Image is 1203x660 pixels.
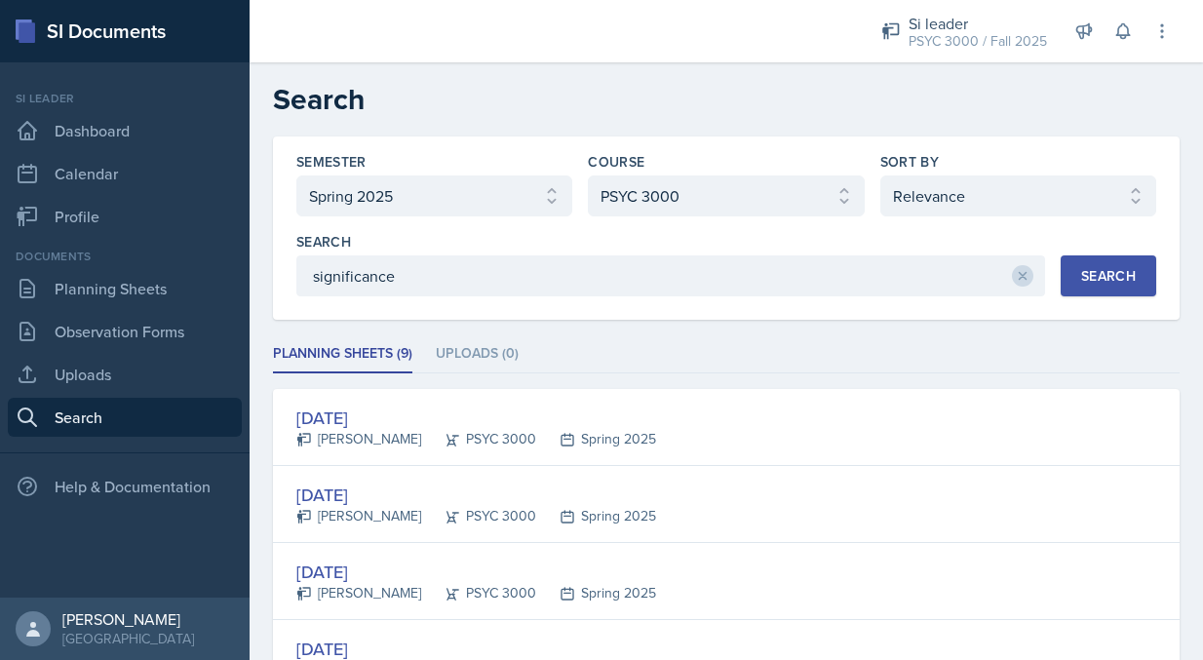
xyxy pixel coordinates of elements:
[296,152,367,172] label: Semester
[8,467,242,506] div: Help & Documentation
[296,506,421,526] div: [PERSON_NAME]
[273,335,412,373] li: Planning Sheets (9)
[8,312,242,351] a: Observation Forms
[296,559,656,585] div: [DATE]
[8,154,242,193] a: Calendar
[909,31,1047,52] div: PSYC 3000 / Fall 2025
[909,12,1047,35] div: Si leader
[436,335,519,373] li: Uploads (0)
[8,355,242,394] a: Uploads
[536,583,656,603] div: Spring 2025
[421,506,536,526] div: PSYC 3000
[8,269,242,308] a: Planning Sheets
[421,429,536,449] div: PSYC 3000
[8,90,242,107] div: Si leader
[296,429,421,449] div: [PERSON_NAME]
[296,255,1045,296] input: Enter search phrase
[62,609,194,629] div: [PERSON_NAME]
[536,506,656,526] div: Spring 2025
[421,583,536,603] div: PSYC 3000
[536,429,656,449] div: Spring 2025
[296,583,421,603] div: [PERSON_NAME]
[62,629,194,648] div: [GEOGRAPHIC_DATA]
[8,197,242,236] a: Profile
[8,398,242,437] a: Search
[1061,255,1156,296] button: Search
[588,152,644,172] label: Course
[8,111,242,150] a: Dashboard
[296,482,656,508] div: [DATE]
[1081,268,1136,284] div: Search
[880,152,939,172] label: Sort By
[273,82,1180,117] h2: Search
[8,248,242,265] div: Documents
[296,405,656,431] div: [DATE]
[296,232,351,252] label: Search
